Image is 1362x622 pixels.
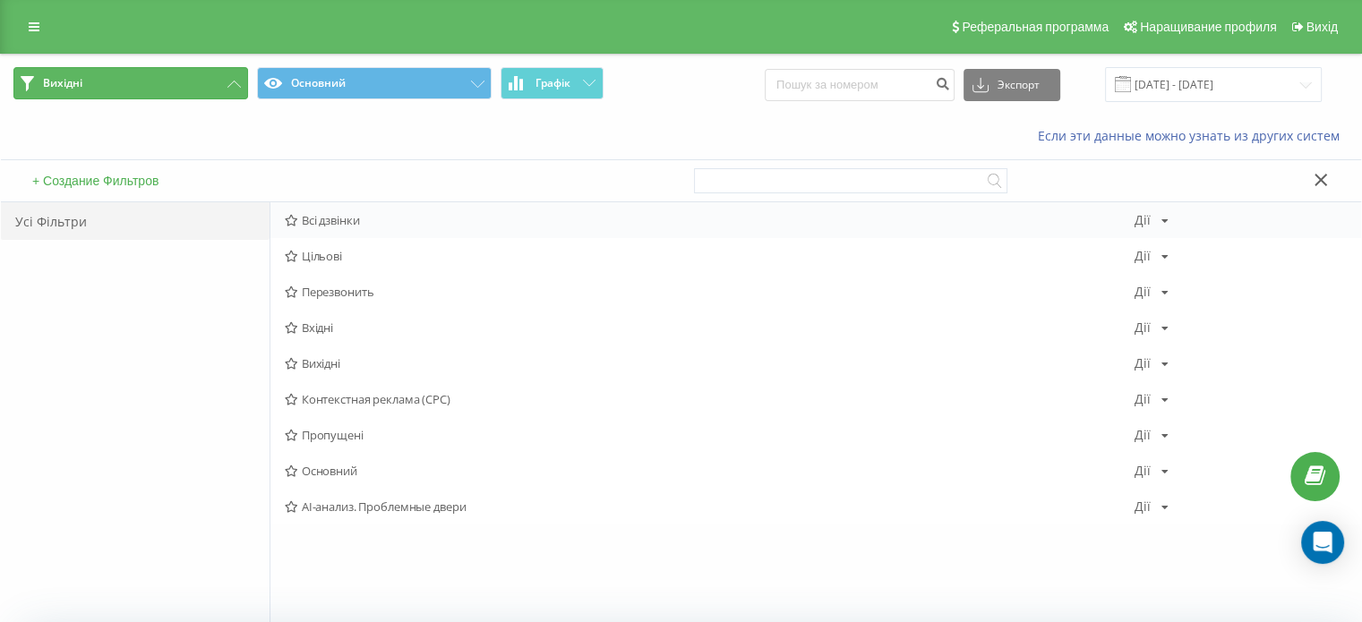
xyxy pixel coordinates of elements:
font: Дії [1135,426,1151,443]
font: Цільові [302,248,342,264]
button: + Создание Фильтров [27,173,164,189]
font: Дії [1135,354,1151,371]
font: Всі дзвінки [302,212,360,228]
font: Дії [1135,211,1151,228]
font: Экспорт [998,77,1040,92]
button: Закрити [1308,172,1334,191]
font: + Создание Фильтров [32,174,158,188]
font: Дії [1135,319,1151,336]
font: Вихід [1306,20,1338,34]
a: Если эти данные можно узнать из других систем [1038,127,1349,144]
font: Графік [535,75,570,90]
div: Открытый Интерком Мессенджер [1301,521,1344,564]
button: Экспорт [964,69,1060,101]
font: Наращивание профиля [1140,20,1276,34]
font: Дії [1135,283,1151,300]
button: Графік [501,67,604,99]
input: Пошук за номером [765,69,955,101]
font: Реферальная программа [962,20,1109,34]
font: Дії [1135,462,1151,479]
font: Вихідні [302,355,340,371]
button: Вихідні [13,67,248,99]
font: Вихідні [43,75,82,90]
button: Основний [257,67,492,99]
font: Основний [291,75,346,90]
font: Контекстная реклама (CPC) [302,391,450,407]
font: Дії [1135,390,1151,407]
font: Дії [1135,247,1151,264]
font: Усі Фільтри [15,213,87,230]
font: Пропущені [302,427,364,443]
font: Перезвонить [302,284,374,300]
font: Дії [1135,498,1151,515]
font: Если эти данные можно узнать из других систем [1038,127,1340,144]
font: Вхідні [302,320,333,336]
font: AI-анализ. Проблемные двери [302,498,467,515]
font: Основний [302,463,357,479]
